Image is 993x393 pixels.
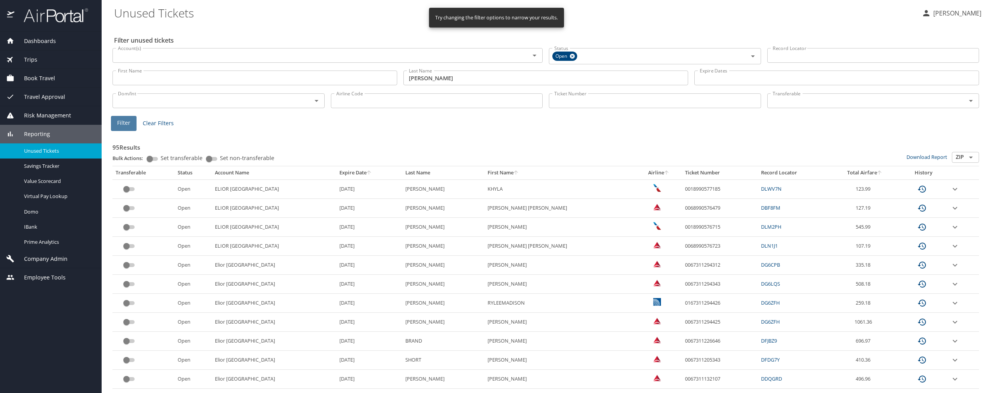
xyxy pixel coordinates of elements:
[175,351,212,370] td: Open
[175,166,212,179] th: Status
[761,242,778,249] a: DLN1J1
[212,370,336,389] td: Elior [GEOGRAPHIC_DATA]
[830,294,900,313] td: 259.18
[529,50,540,61] button: Open
[830,351,900,370] td: 410.36
[653,298,661,306] img: United Airlines
[830,166,900,179] th: Total Airfare
[212,237,336,256] td: ELIOR [GEOGRAPHIC_DATA]
[117,118,130,128] span: Filter
[336,332,402,351] td: [DATE]
[24,208,92,215] span: Domo
[212,199,336,218] td: ELIOR [GEOGRAPHIC_DATA]
[435,10,558,25] div: Try changing the filter options to narrow your results.
[336,218,402,237] td: [DATE]
[761,375,782,382] a: DDQGRD
[14,255,67,263] span: Company Admin
[336,237,402,256] td: [DATE]
[311,95,322,106] button: Open
[830,237,900,256] td: 107.19
[402,199,484,218] td: [PERSON_NAME]
[140,116,177,131] button: Clear Filters
[919,6,984,20] button: [PERSON_NAME]
[24,193,92,200] span: Virtual Pay Lookup
[653,336,661,344] img: Delta Airlines
[484,275,635,294] td: [PERSON_NAME]
[830,332,900,351] td: 696.97
[175,237,212,256] td: Open
[24,223,92,231] span: IBank
[336,166,402,179] th: Expire Date
[336,370,402,389] td: [DATE]
[682,351,758,370] td: 0067311205343
[950,374,960,384] button: expand row
[830,218,900,237] td: 545.99
[761,261,780,268] a: DG6CPB
[484,351,635,370] td: [PERSON_NAME]
[175,332,212,351] td: Open
[931,9,981,18] p: [PERSON_NAME]
[212,256,336,275] td: Elior [GEOGRAPHIC_DATA]
[402,313,484,332] td: [PERSON_NAME]
[336,275,402,294] td: [DATE]
[950,203,960,213] button: expand row
[965,152,976,163] button: Open
[664,171,669,176] button: sort
[484,370,635,389] td: [PERSON_NAME]
[112,138,979,152] h3: 95 Results
[682,179,758,198] td: 0018990577185
[514,171,519,176] button: sort
[484,256,635,275] td: [PERSON_NAME]
[336,179,402,198] td: [DATE]
[24,238,92,246] span: Prime Analytics
[175,294,212,313] td: Open
[682,199,758,218] td: 0068990576479
[212,351,336,370] td: Elior [GEOGRAPHIC_DATA]
[653,374,661,382] img: Delta Airlines
[402,294,484,313] td: [PERSON_NAME]
[635,166,682,179] th: Airline
[552,52,572,60] span: Open
[653,355,661,363] img: Delta Airlines
[111,116,137,131] button: Filter
[484,313,635,332] td: [PERSON_NAME]
[747,51,758,62] button: Open
[484,237,635,256] td: [PERSON_NAME] [PERSON_NAME]
[761,337,777,344] a: DFJBZ9
[682,218,758,237] td: 0018990576715
[761,223,781,230] a: DLM2PH
[220,155,274,161] span: Set non-transferable
[950,298,960,308] button: expand row
[682,294,758,313] td: 0167311294426
[830,179,900,198] td: 123.99
[114,34,981,47] h2: Filter unused tickets
[212,275,336,294] td: Elior [GEOGRAPHIC_DATA]
[402,237,484,256] td: [PERSON_NAME]
[212,179,336,198] td: ELIOR [GEOGRAPHIC_DATA]
[950,355,960,365] button: expand row
[484,179,635,198] td: KHYLA
[950,260,960,270] button: expand row
[761,280,780,287] a: DG6LQS
[830,313,900,332] td: 1061.36
[336,294,402,313] td: [DATE]
[402,166,484,179] th: Last Name
[682,370,758,389] td: 0067311132107
[552,52,577,61] div: Open
[761,185,782,192] a: DLWV7N
[175,218,212,237] td: Open
[484,294,635,313] td: RYLEEMADISON
[653,317,661,325] img: Delta Airlines
[965,95,976,106] button: Open
[653,260,661,268] img: Delta Airlines
[682,275,758,294] td: 0067311294343
[761,204,780,211] a: DBF8FM
[114,1,915,25] h1: Unused Tickets
[24,162,92,170] span: Savings Tracker
[950,184,960,194] button: expand row
[336,351,402,370] td: [DATE]
[682,332,758,351] td: 0067311226646
[877,171,882,176] button: sort
[24,178,92,185] span: Value Scorecard
[682,166,758,179] th: Ticket Number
